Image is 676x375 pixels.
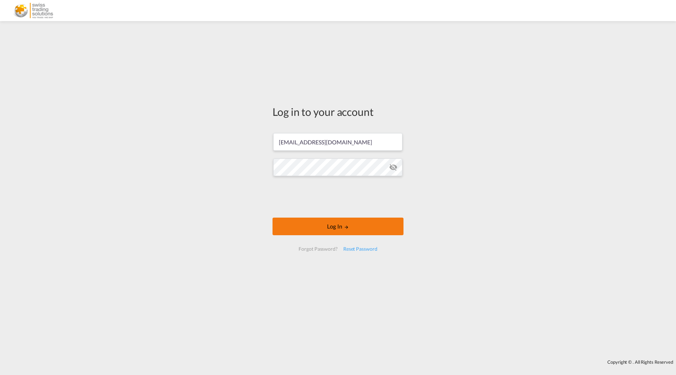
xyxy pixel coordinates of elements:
input: Enter email/phone number [273,133,402,151]
img: f9751c60786011ecbe49d7ff99833a38.png [11,3,58,19]
button: LOGIN [273,218,403,235]
iframe: reCAPTCHA [284,183,392,211]
md-icon: icon-eye-off [389,163,398,171]
div: Reset Password [340,243,380,255]
div: Log in to your account [273,104,403,119]
div: Forgot Password? [296,243,340,255]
